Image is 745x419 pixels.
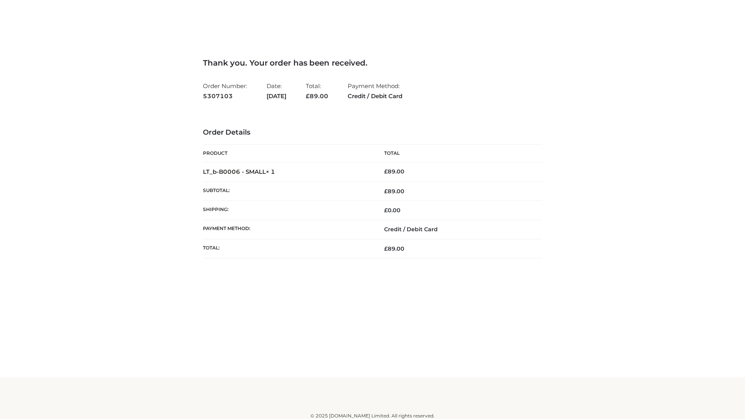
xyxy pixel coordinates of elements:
strong: [DATE] [267,91,286,101]
th: Subtotal: [203,182,372,201]
span: £ [306,92,310,100]
bdi: 0.00 [384,207,400,214]
th: Shipping: [203,201,372,220]
li: Order Number: [203,79,247,103]
th: Total [372,145,542,162]
span: 89.00 [306,92,328,100]
span: 89.00 [384,188,404,195]
span: £ [384,245,388,252]
h3: Order Details [203,128,542,137]
th: Total: [203,239,372,258]
th: Payment method: [203,220,372,239]
span: £ [384,207,388,214]
th: Product [203,145,372,162]
strong: × 1 [266,168,275,175]
span: £ [384,188,388,195]
strong: 5307103 [203,91,247,101]
strong: Credit / Debit Card [348,91,402,101]
span: £ [384,168,388,175]
h3: Thank you. Your order has been received. [203,58,542,68]
li: Payment Method: [348,79,402,103]
bdi: 89.00 [384,168,404,175]
li: Total: [306,79,328,103]
strong: LT_b-B0006 - SMALL [203,168,275,175]
td: Credit / Debit Card [372,220,542,239]
span: 89.00 [384,245,404,252]
li: Date: [267,79,286,103]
